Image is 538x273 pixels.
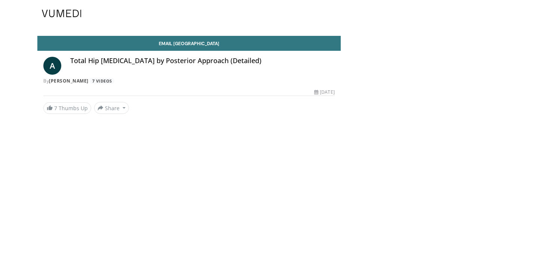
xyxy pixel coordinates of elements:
span: 7 [54,105,57,112]
div: By [43,78,335,84]
h4: Total Hip [MEDICAL_DATA] by Posterior Approach (Detailed) [70,57,335,65]
a: Email [GEOGRAPHIC_DATA] [37,36,341,51]
a: [PERSON_NAME] [49,78,89,84]
div: [DATE] [314,89,334,96]
a: A [43,57,61,75]
a: 7 Videos [90,78,114,84]
button: Share [94,102,129,114]
a: 7 Thumbs Up [43,102,91,114]
img: VuMedi Logo [42,10,81,17]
